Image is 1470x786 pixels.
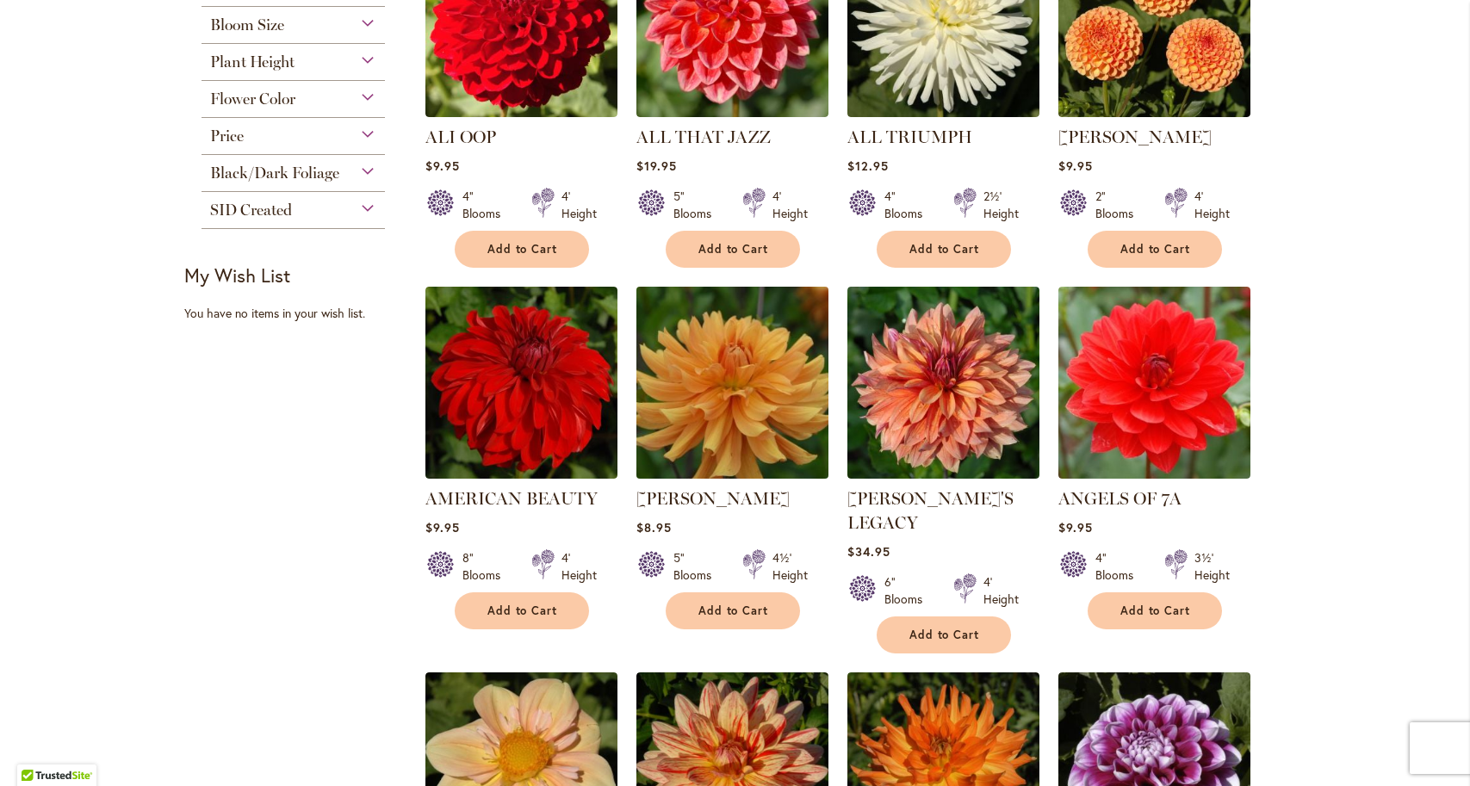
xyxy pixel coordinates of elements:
[184,305,414,322] div: You have no items in your wish list.
[983,573,1019,608] div: 4' Height
[1058,488,1182,509] a: ANGELS OF 7A
[425,466,617,482] a: AMERICAN BEAUTY
[210,201,292,220] span: SID Created
[673,188,722,222] div: 5" Blooms
[636,158,677,174] span: $19.95
[1120,242,1191,257] span: Add to Cart
[561,549,597,584] div: 4' Height
[1058,519,1093,535] span: $9.95
[698,603,769,618] span: Add to Cart
[636,519,672,535] span: $8.95
[666,592,800,629] button: Add to Cart
[210,53,295,71] span: Plant Height
[631,282,833,484] img: ANDREW CHARLES
[673,549,722,584] div: 5" Blooms
[425,127,496,147] a: ALI OOP
[462,549,511,584] div: 8" Blooms
[1194,188,1230,222] div: 4' Height
[847,543,890,560] span: $34.95
[909,628,980,642] span: Add to Cart
[1058,158,1093,174] span: $9.95
[847,466,1039,482] a: Andy's Legacy
[983,188,1019,222] div: 2½' Height
[210,15,284,34] span: Bloom Size
[1095,549,1144,584] div: 4" Blooms
[666,231,800,268] button: Add to Cart
[1194,549,1230,584] div: 3½' Height
[847,158,889,174] span: $12.95
[636,104,828,121] a: ALL THAT JAZZ
[455,231,589,268] button: Add to Cart
[636,488,790,509] a: [PERSON_NAME]
[210,164,339,183] span: Black/Dark Foliage
[636,127,771,147] a: ALL THAT JAZZ
[1058,127,1212,147] a: [PERSON_NAME]
[772,188,808,222] div: 4' Height
[425,104,617,121] a: ALI OOP
[847,104,1039,121] a: ALL TRIUMPH
[636,466,828,482] a: ANDREW CHARLES
[877,616,1011,653] button: Add to Cart
[1058,287,1250,479] img: ANGELS OF 7A
[425,287,617,479] img: AMERICAN BEAUTY
[561,188,597,222] div: 4' Height
[772,549,808,584] div: 4½' Height
[1058,104,1250,121] a: AMBER QUEEN
[884,573,933,608] div: 6" Blooms
[909,242,980,257] span: Add to Cart
[877,231,1011,268] button: Add to Cart
[884,188,933,222] div: 4" Blooms
[487,242,558,257] span: Add to Cart
[462,188,511,222] div: 4" Blooms
[847,488,1014,533] a: [PERSON_NAME]'S LEGACY
[847,127,972,147] a: ALL TRIUMPH
[455,592,589,629] button: Add to Cart
[210,90,295,108] span: Flower Color
[425,158,460,174] span: $9.95
[698,242,769,257] span: Add to Cart
[425,488,598,509] a: AMERICAN BEAUTY
[13,725,61,773] iframe: Launch Accessibility Center
[184,263,290,288] strong: My Wish List
[1120,603,1191,618] span: Add to Cart
[847,287,1039,479] img: Andy's Legacy
[487,603,558,618] span: Add to Cart
[1095,188,1144,222] div: 2" Blooms
[1088,231,1222,268] button: Add to Cart
[1088,592,1222,629] button: Add to Cart
[425,519,460,535] span: $9.95
[1058,466,1250,482] a: ANGELS OF 7A
[210,127,244,145] span: Price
